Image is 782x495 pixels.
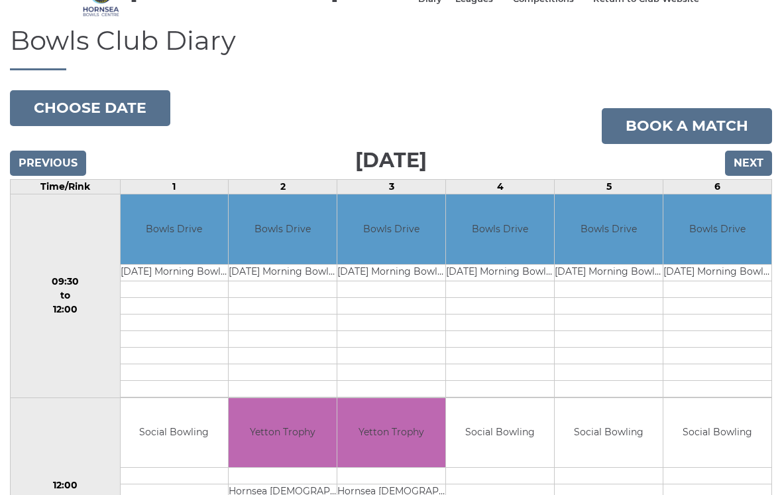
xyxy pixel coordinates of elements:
[121,264,229,281] td: [DATE] Morning Bowls Club
[446,398,554,468] td: Social Bowling
[10,151,86,176] input: Previous
[725,151,772,176] input: Next
[337,180,446,194] td: 3
[11,180,121,194] td: Time/Rink
[555,180,663,194] td: 5
[337,194,445,264] td: Bowls Drive
[663,194,771,264] td: Bowls Drive
[663,264,771,281] td: [DATE] Morning Bowls Club
[10,26,772,70] h1: Bowls Club Diary
[229,194,337,264] td: Bowls Drive
[229,264,337,281] td: [DATE] Morning Bowls Club
[337,398,445,468] td: Yetton Trophy
[337,264,445,281] td: [DATE] Morning Bowls Club
[121,194,229,264] td: Bowls Drive
[555,194,663,264] td: Bowls Drive
[555,398,663,468] td: Social Bowling
[120,180,229,194] td: 1
[446,194,554,264] td: Bowls Drive
[602,108,772,144] a: Book a match
[11,194,121,398] td: 09:30 to 12:00
[555,264,663,281] td: [DATE] Morning Bowls Club
[229,180,337,194] td: 2
[446,264,554,281] td: [DATE] Morning Bowls Club
[446,180,555,194] td: 4
[663,398,771,468] td: Social Bowling
[10,90,170,126] button: Choose date
[229,398,337,468] td: Yetton Trophy
[121,398,229,468] td: Social Bowling
[663,180,772,194] td: 6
